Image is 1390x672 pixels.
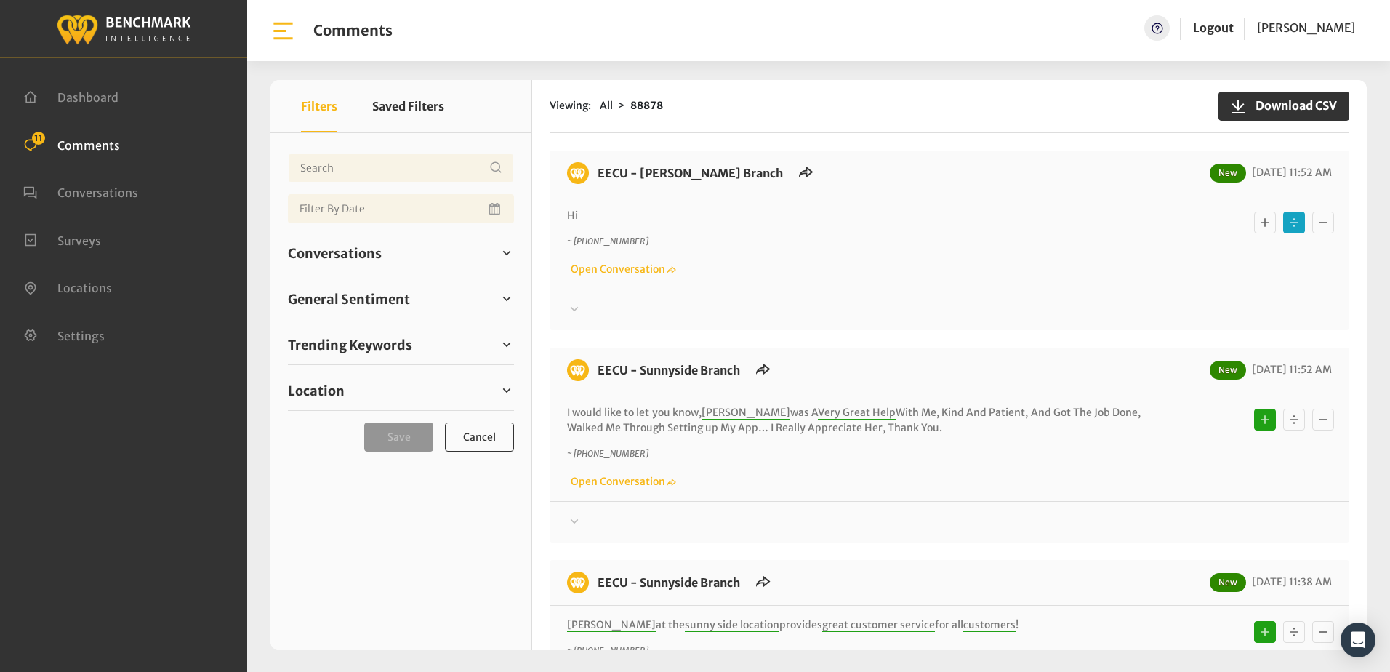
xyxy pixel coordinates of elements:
[372,80,444,132] button: Saved Filters
[963,618,1016,632] span: customers
[685,618,779,632] span: sunny side location
[822,618,935,632] span: great customer service
[288,244,382,263] span: Conversations
[288,242,514,264] a: Conversations
[567,208,1141,223] p: Hi
[288,153,514,183] input: Username
[57,233,101,247] span: Surveys
[57,90,118,105] span: Dashboard
[445,423,514,452] button: Cancel
[1210,573,1246,592] span: New
[567,448,648,459] i: ~ [PHONE_NUMBER]
[288,289,410,309] span: General Sentiment
[57,185,138,200] span: Conversations
[567,617,1141,633] p: at the provides for all !
[57,328,105,343] span: Settings
[1218,92,1349,121] button: Download CSV
[1257,15,1355,41] a: [PERSON_NAME]
[32,132,45,145] span: 11
[23,327,105,342] a: Settings
[598,363,740,377] a: EECU - Sunnyside Branch
[818,406,896,420] span: Very Great Help
[702,406,790,420] span: [PERSON_NAME]
[288,380,514,401] a: Location
[1248,363,1332,376] span: [DATE] 11:52 AM
[630,99,663,112] strong: 88878
[567,475,676,488] a: Open Conversation
[550,98,591,113] span: Viewing:
[57,281,112,295] span: Locations
[288,334,514,356] a: Trending Keywords
[288,288,514,310] a: General Sentiment
[567,236,648,247] i: ~ [PHONE_NUMBER]
[567,618,656,632] span: [PERSON_NAME]
[313,22,393,39] h1: Comments
[1247,97,1337,114] span: Download CSV
[567,263,676,276] a: Open Conversation
[23,137,120,151] a: Comments 11
[589,359,749,381] h6: EECU - Sunnyside Branch
[567,405,1141,436] p: I would like to let you know, was A With Me, Kind And Patient, And Got The Job Done, Walked Me Th...
[288,194,514,223] input: Date range input field
[1250,617,1338,647] div: Basic example
[288,381,345,401] span: Location
[23,184,138,199] a: Conversations
[598,575,740,590] a: EECU - Sunnyside Branch
[23,232,101,247] a: Surveys
[486,194,505,223] button: Open Calendar
[1193,20,1234,35] a: Logout
[270,18,296,44] img: bar
[23,89,118,103] a: Dashboard
[1210,361,1246,380] span: New
[1193,15,1234,41] a: Logout
[288,335,412,355] span: Trending Keywords
[1248,575,1332,588] span: [DATE] 11:38 AM
[23,279,112,294] a: Locations
[1248,166,1332,179] span: [DATE] 11:52 AM
[1250,405,1338,434] div: Basic example
[600,99,613,112] span: All
[567,645,648,656] i: ~ [PHONE_NUMBER]
[598,166,783,180] a: EECU - [PERSON_NAME] Branch
[589,162,792,184] h6: EECU - Armstrong Branch
[567,359,589,381] img: benchmark
[57,137,120,152] span: Comments
[567,162,589,184] img: benchmark
[589,572,749,593] h6: EECU - Sunnyside Branch
[1341,623,1375,657] div: Open Intercom Messenger
[1250,208,1338,237] div: Basic example
[1257,20,1355,35] span: [PERSON_NAME]
[567,572,589,593] img: benchmark
[301,80,337,132] button: Filters
[56,11,191,47] img: benchmark
[1210,164,1246,183] span: New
